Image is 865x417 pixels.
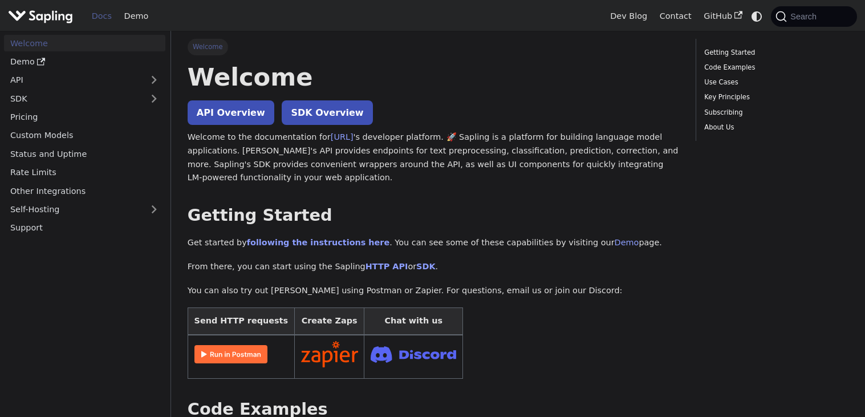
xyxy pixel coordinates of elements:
[301,341,358,367] img: Connect in Zapier
[4,220,165,236] a: Support
[704,92,844,103] a: Key Principles
[704,47,844,58] a: Getting Started
[615,238,639,247] a: Demo
[371,343,456,366] img: Join Discord
[4,35,165,51] a: Welcome
[4,72,143,88] a: API
[4,145,165,162] a: Status and Uptime
[188,100,274,125] a: API Overview
[188,260,679,274] p: From there, you can start using the Sapling or .
[188,39,228,55] span: Welcome
[364,308,463,335] th: Chat with us
[416,262,435,271] a: SDK
[653,7,698,25] a: Contact
[294,308,364,335] th: Create Zaps
[188,39,679,55] nav: Breadcrumbs
[188,62,679,92] h1: Welcome
[188,205,679,226] h2: Getting Started
[604,7,653,25] a: Dev Blog
[188,131,679,185] p: Welcome to the documentation for 's developer platform. 🚀 Sapling is a platform for building lang...
[188,236,679,250] p: Get started by . You can see some of these capabilities by visiting our page.
[771,6,856,27] button: Search (Command+K)
[4,54,165,70] a: Demo
[704,107,844,118] a: Subscribing
[143,72,165,88] button: Expand sidebar category 'API'
[282,100,372,125] a: SDK Overview
[143,90,165,107] button: Expand sidebar category 'SDK'
[4,183,165,199] a: Other Integrations
[188,308,294,335] th: Send HTTP requests
[8,8,73,25] img: Sapling.ai
[8,8,77,25] a: Sapling.aiSapling.ai
[366,262,408,271] a: HTTP API
[697,7,748,25] a: GitHub
[194,345,267,363] img: Run in Postman
[704,122,844,133] a: About Us
[86,7,118,25] a: Docs
[749,8,765,25] button: Switch between dark and light mode (currently system mode)
[787,12,823,21] span: Search
[118,7,155,25] a: Demo
[4,90,143,107] a: SDK
[188,284,679,298] p: You can also try out [PERSON_NAME] using Postman or Zapier. For questions, email us or join our D...
[247,238,389,247] a: following the instructions here
[4,127,165,144] a: Custom Models
[4,201,165,218] a: Self-Hosting
[704,77,844,88] a: Use Cases
[4,164,165,181] a: Rate Limits
[4,109,165,125] a: Pricing
[704,62,844,73] a: Code Examples
[331,132,354,141] a: [URL]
